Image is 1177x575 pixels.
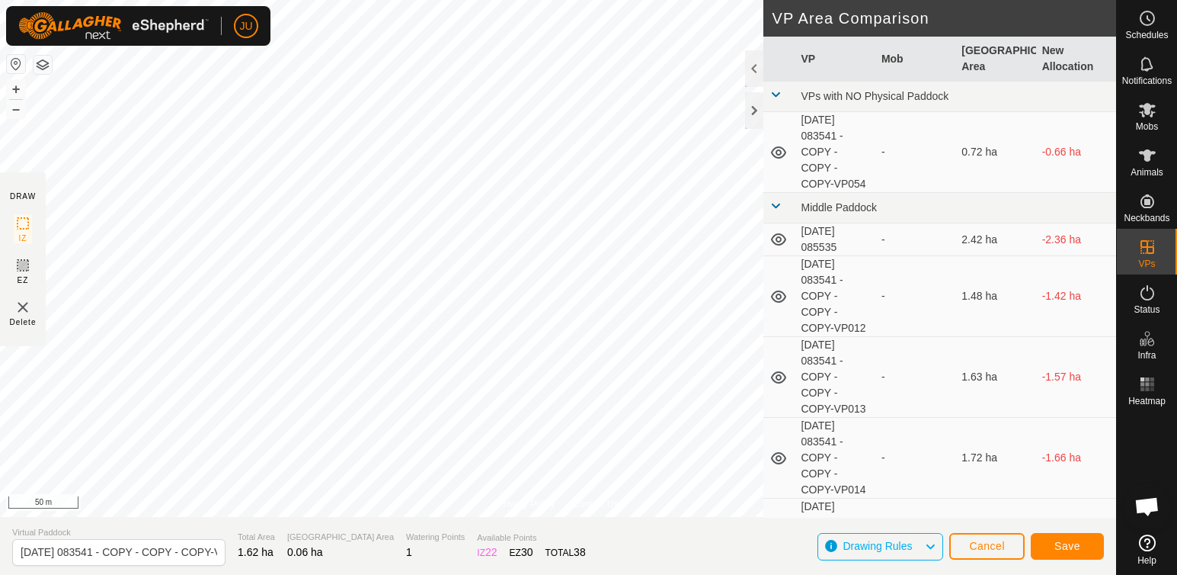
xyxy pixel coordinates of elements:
[843,540,912,552] span: Drawing Rules
[1134,305,1159,314] span: Status
[881,288,949,304] div: -
[795,37,875,82] th: VP
[1124,214,1169,223] span: Neckbands
[955,256,1035,337] td: 1.48 ha
[497,497,555,511] a: Privacy Policy
[881,232,949,248] div: -
[406,546,412,558] span: 1
[1122,76,1172,85] span: Notifications
[955,223,1035,256] td: 2.42 ha
[7,100,25,118] button: –
[795,418,875,499] td: [DATE] 083541 - COPY - COPY - COPY-VP014
[1128,397,1166,406] span: Heatmap
[1125,31,1168,40] span: Schedules
[1054,540,1080,552] span: Save
[955,112,1035,193] td: 0.72 ha
[238,531,275,544] span: Total Area
[239,18,252,34] span: JU
[10,191,36,202] div: DRAW
[955,418,1035,499] td: 1.72 ha
[1036,37,1116,82] th: New Allocation
[801,90,949,102] span: VPs with NO Physical Paddock
[1137,556,1156,565] span: Help
[1036,337,1116,418] td: -1.57 ha
[34,56,52,74] button: Map Layers
[881,369,949,385] div: -
[12,526,225,539] span: Virtual Paddock
[795,223,875,256] td: [DATE] 085535
[1138,259,1155,268] span: VPs
[795,256,875,337] td: [DATE] 083541 - COPY - COPY - COPY-VP012
[875,37,955,82] th: Mob
[1036,256,1116,337] td: -1.42 ha
[19,233,27,244] span: IZ
[1036,112,1116,193] td: -0.66 ha
[573,497,618,511] a: Contact Us
[574,546,586,558] span: 38
[7,55,25,73] button: Reset Map
[510,544,533,561] div: EZ
[1137,351,1156,360] span: Infra
[795,112,875,193] td: [DATE] 083541 - COPY - COPY - COPY-VP054
[1131,168,1163,177] span: Animals
[18,275,29,286] span: EZ
[477,544,497,561] div: IZ
[477,532,585,544] span: Available Points
[881,450,949,466] div: -
[1031,533,1104,560] button: Save
[1036,223,1116,256] td: -2.36 ha
[287,531,394,544] span: [GEOGRAPHIC_DATA] Area
[18,12,209,40] img: Gallagher Logo
[772,9,1117,27] h2: VP Area Comparison
[881,144,949,160] div: -
[955,337,1035,418] td: 1.63 ha
[1136,122,1158,131] span: Mobs
[801,201,878,214] span: Middle Paddock
[1117,528,1177,571] a: Help
[14,298,32,316] img: VP
[7,80,25,98] button: +
[795,337,875,418] td: [DATE] 083541 - COPY - COPY - COPY-VP013
[969,540,1005,552] span: Cancel
[10,316,37,328] span: Delete
[1124,483,1170,529] div: Open chat
[545,544,586,561] div: TOTAL
[949,533,1025,560] button: Cancel
[1036,418,1116,499] td: -1.66 ha
[406,531,465,544] span: Watering Points
[955,37,1035,82] th: [GEOGRAPHIC_DATA] Area
[485,546,497,558] span: 22
[521,546,533,558] span: 30
[287,546,323,558] span: 0.06 ha
[238,546,273,558] span: 1.62 ha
